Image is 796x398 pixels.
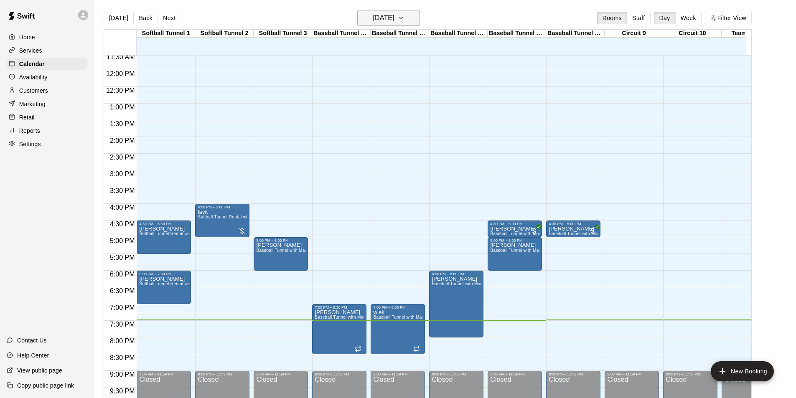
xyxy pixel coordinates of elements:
div: 9:00 PM – 11:59 PM [198,372,247,376]
div: 5:00 PM – 6:00 PM: hess [488,237,542,271]
p: Marketing [19,100,46,108]
a: Calendar [7,58,87,70]
span: Baseball Tunnel with Machine [373,315,432,319]
span: Baseball Tunnel with Machine [256,248,315,253]
button: Back [133,12,158,24]
div: Softball Tunnel 2 [195,30,254,38]
div: Circuit 9 [605,30,663,38]
p: Calendar [19,60,45,68]
button: Staff [627,12,651,24]
div: 4:30 PM – 5:30 PM: kally [137,221,191,254]
button: add [711,361,774,381]
span: 8:30 PM [108,354,137,361]
div: 4:30 PM – 5:00 PM: Grayson Scrivner [546,221,600,237]
button: Filter View [705,12,752,24]
div: 6:00 PM – 7:00 PM [139,272,188,276]
span: Baseball Tunnel with Mound [549,231,605,236]
span: 8:00 PM [108,337,137,345]
div: 7:00 PM – 8:30 PM [315,305,364,309]
div: Reports [7,124,87,137]
div: 9:00 PM – 11:59 PM [373,372,422,376]
div: Baseball Tunnel 6 (Machine) [429,30,488,38]
div: 6:00 PM – 8:00 PM: BRIAN BETENCOURT [429,271,483,337]
div: Circuit 10 [663,30,722,38]
h6: [DATE] [373,12,394,24]
p: Settings [19,140,41,148]
div: Baseball Tunnel 5 (Machine) [371,30,429,38]
div: Baseball Tunnel 8 (Mound) [546,30,605,38]
button: [DATE] [357,10,420,26]
div: 5:00 PM – 6:00 PM [490,238,539,243]
div: 9:00 PM – 11:59 PM [432,372,481,376]
div: Softball Tunnel 1 [137,30,195,38]
span: 3:00 PM [108,170,137,177]
p: Help Center [17,351,49,360]
span: 9:30 PM [108,388,137,395]
span: 6:00 PM [108,271,137,278]
p: Contact Us [17,336,47,345]
div: 5:00 PM – 6:00 PM [256,238,305,243]
a: Settings [7,138,87,150]
a: Services [7,44,87,57]
span: 2:00 PM [108,137,137,144]
span: 5:30 PM [108,254,137,261]
span: 9:00 PM [108,371,137,378]
div: 4:30 PM – 5:00 PM [549,222,598,226]
div: 9:00 PM – 11:59 PM [490,372,539,376]
div: Team Room 1 [722,30,780,38]
span: Baseball Tunnel with Machine [432,281,491,286]
span: 1:30 PM [108,120,137,127]
span: Recurring event [355,345,361,352]
div: 7:00 PM – 8:30 PM [373,305,422,309]
span: Softball Tunnel Rental with Machine [139,281,211,286]
span: 4:00 PM [108,204,137,211]
p: View public page [17,366,62,375]
span: Baseball Tunnel with Machine [490,248,549,253]
div: 9:00 PM – 11:59 PM [666,372,715,376]
div: 9:00 PM – 11:59 PM [549,372,598,376]
div: 9:00 PM – 11:59 PM [139,372,188,376]
p: Customers [19,86,48,95]
p: Retail [19,113,35,122]
div: 7:00 PM – 8:30 PM: wiek [371,304,425,354]
button: Rooms [597,12,627,24]
a: Retail [7,111,87,124]
div: 9:00 PM – 11:59 PM [607,372,656,376]
div: 4:30 PM – 5:30 PM [139,222,188,226]
span: Baseball Tunnel with Mound [490,231,546,236]
span: All customers have paid [589,227,597,235]
span: Baseball Tunnel with Machine [315,315,374,319]
button: [DATE] [104,12,134,24]
a: Availability [7,71,87,84]
div: 5:00 PM – 6:00 PM: romero [254,237,308,271]
p: Copy public page link [17,381,74,390]
button: Next [158,12,181,24]
span: 11:30 AM [104,53,137,61]
a: Home [7,31,87,43]
span: 4:30 PM [108,221,137,228]
span: 12:00 PM [104,70,137,77]
div: 4:00 PM – 5:00 PM [198,205,247,209]
div: 4:30 PM – 5:00 PM: Grayson Scrivner [488,221,542,237]
div: 6:00 PM – 7:00 PM: hess [137,271,191,304]
p: Reports [19,127,40,135]
span: 3:30 PM [108,187,137,194]
a: Customers [7,84,87,97]
div: 7:00 PM – 8:30 PM: weik [312,304,366,354]
div: Baseball Tunnel 4 (Machine) [312,30,371,38]
span: 6:30 PM [108,287,137,294]
span: 1:00 PM [108,104,137,111]
span: 2:30 PM [108,154,137,161]
span: Softball Tunnel Rental with Machine [198,215,269,219]
a: Marketing [7,98,87,110]
div: 4:00 PM – 5:00 PM: lavit [195,204,249,237]
p: Services [19,46,42,55]
span: 12:30 PM [104,87,137,94]
button: Day [654,12,676,24]
div: 6:00 PM – 8:00 PM [432,272,481,276]
span: 7:00 PM [108,304,137,311]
